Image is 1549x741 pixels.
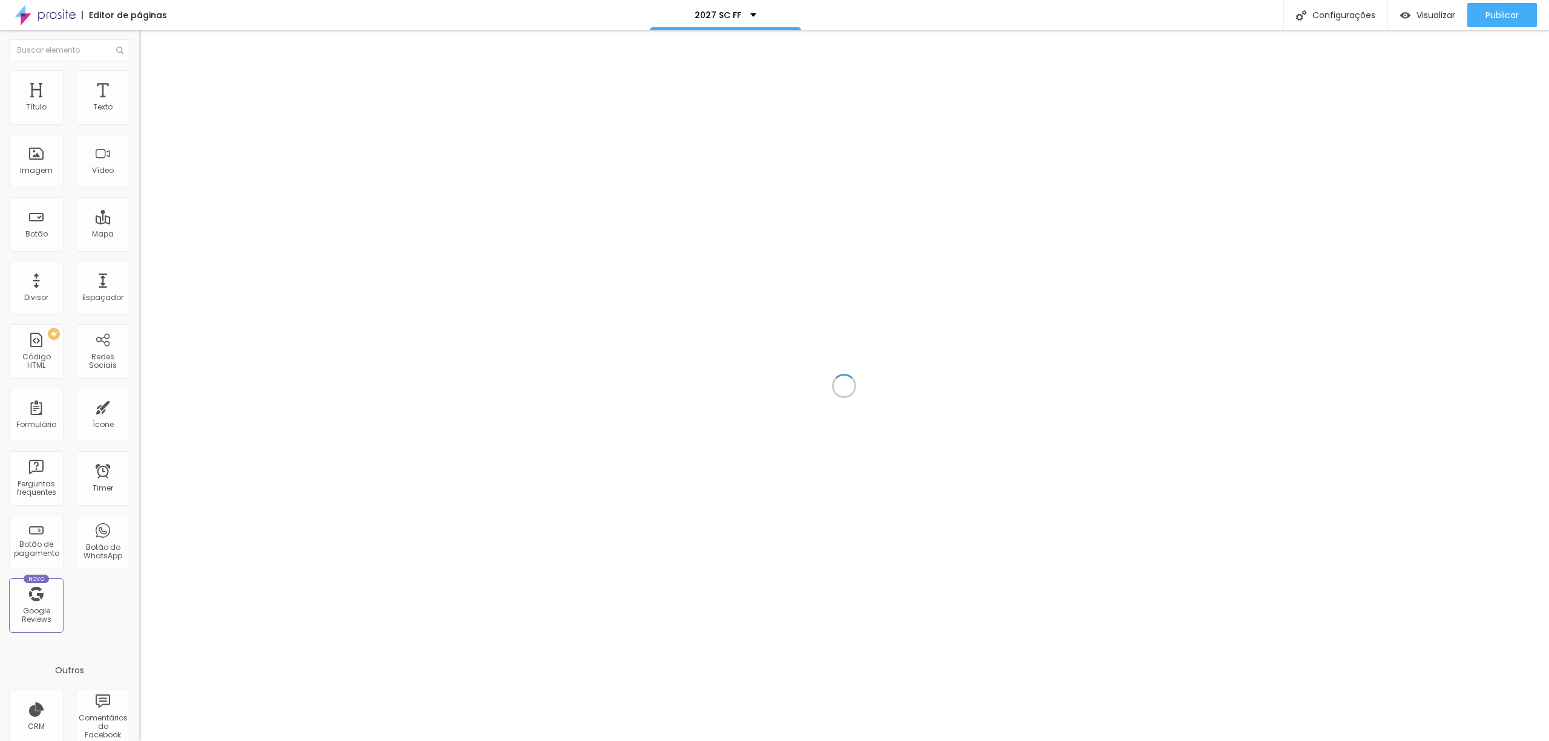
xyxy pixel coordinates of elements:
span: Visualizar [1416,10,1455,20]
div: Vídeo [92,166,114,175]
div: Divisor [24,293,48,302]
div: CRM [28,722,45,731]
div: Título [26,103,47,111]
div: Formulário [16,420,56,429]
img: Icone [116,47,123,54]
div: Código HTML [12,353,60,370]
span: Publicar [1485,10,1519,20]
div: Espaçador [82,293,123,302]
div: Editor de páginas [82,11,167,19]
div: Novo [24,575,50,583]
div: Imagem [20,166,53,175]
div: Google Reviews [12,607,60,624]
div: Redes Sociais [79,353,126,370]
input: Buscar elemento [9,39,130,61]
div: Ícone [93,420,114,429]
div: Texto [93,103,113,111]
div: Comentários do Facebook [79,714,126,740]
img: Icone [1296,10,1306,21]
button: Publicar [1467,3,1537,27]
div: Botão do WhatsApp [79,543,126,561]
div: Timer [93,484,113,492]
button: Visualizar [1388,3,1467,27]
p: 2027 SC FF [695,11,741,19]
div: Botão [25,230,48,238]
div: Mapa [92,230,114,238]
div: Botão de pagamento [12,540,60,558]
img: view-1.svg [1400,10,1410,21]
div: Perguntas frequentes [12,480,60,497]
